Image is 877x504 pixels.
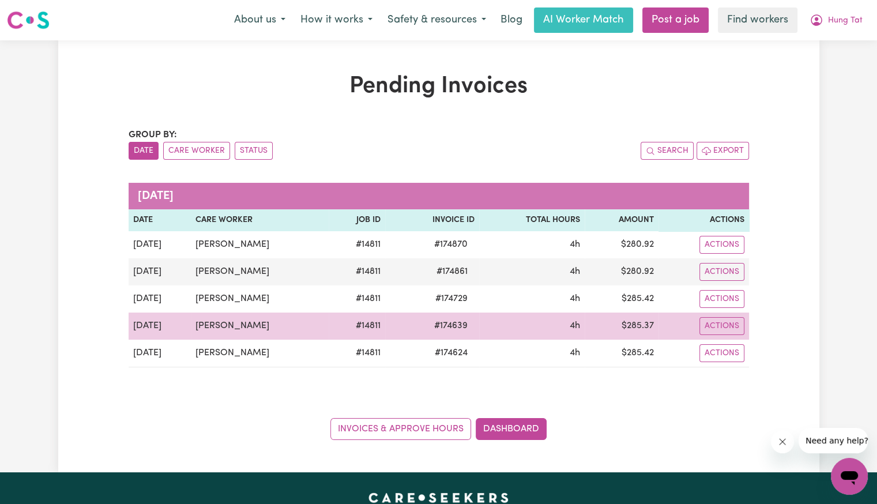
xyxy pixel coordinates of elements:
[191,285,329,313] td: [PERSON_NAME]
[129,258,191,285] td: [DATE]
[163,142,230,160] button: sort invoices by care worker
[697,142,749,160] button: Export
[129,73,749,100] h1: Pending Invoices
[642,7,709,33] a: Post a job
[428,292,475,306] span: # 174729
[570,294,580,303] span: 4 hours
[129,209,191,231] th: Date
[585,340,658,367] td: $ 285.42
[329,209,385,231] th: Job ID
[129,340,191,367] td: [DATE]
[227,8,293,32] button: About us
[129,142,159,160] button: sort invoices by date
[570,348,580,358] span: 4 hours
[427,238,475,251] span: # 174870
[699,263,744,281] button: Actions
[718,7,797,33] a: Find workers
[831,458,868,495] iframe: Button to launch messaging window
[129,231,191,258] td: [DATE]
[771,430,794,453] iframe: Close message
[534,7,633,33] a: AI Worker Match
[494,7,529,33] a: Blog
[7,7,50,33] a: Careseekers logo
[191,258,329,285] td: [PERSON_NAME]
[430,265,475,279] span: # 174861
[7,8,70,17] span: Need any help?
[585,209,658,231] th: Amount
[570,267,580,276] span: 4 hours
[585,313,658,340] td: $ 285.37
[380,8,494,32] button: Safety & resources
[329,258,385,285] td: # 14811
[129,313,191,340] td: [DATE]
[699,344,744,362] button: Actions
[329,340,385,367] td: # 14811
[329,231,385,258] td: # 14811
[799,428,868,453] iframe: Message from company
[658,209,748,231] th: Actions
[329,313,385,340] td: # 14811
[293,8,380,32] button: How it works
[570,240,580,249] span: 4 hours
[129,183,749,209] caption: [DATE]
[385,209,479,231] th: Invoice ID
[699,236,744,254] button: Actions
[329,285,385,313] td: # 14811
[570,321,580,330] span: 4 hours
[641,142,694,160] button: Search
[476,418,547,440] a: Dashboard
[330,418,471,440] a: Invoices & Approve Hours
[428,346,475,360] span: # 174624
[235,142,273,160] button: sort invoices by paid status
[427,319,475,333] span: # 174639
[479,209,585,231] th: Total Hours
[129,130,177,140] span: Group by:
[191,231,329,258] td: [PERSON_NAME]
[699,290,744,308] button: Actions
[828,14,863,27] span: Hung Tat
[802,8,870,32] button: My Account
[585,231,658,258] td: $ 280.92
[7,10,50,31] img: Careseekers logo
[585,285,658,313] td: $ 285.42
[191,340,329,367] td: [PERSON_NAME]
[585,258,658,285] td: $ 280.92
[368,493,509,502] a: Careseekers home page
[191,313,329,340] td: [PERSON_NAME]
[191,209,329,231] th: Care Worker
[699,317,744,335] button: Actions
[129,285,191,313] td: [DATE]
